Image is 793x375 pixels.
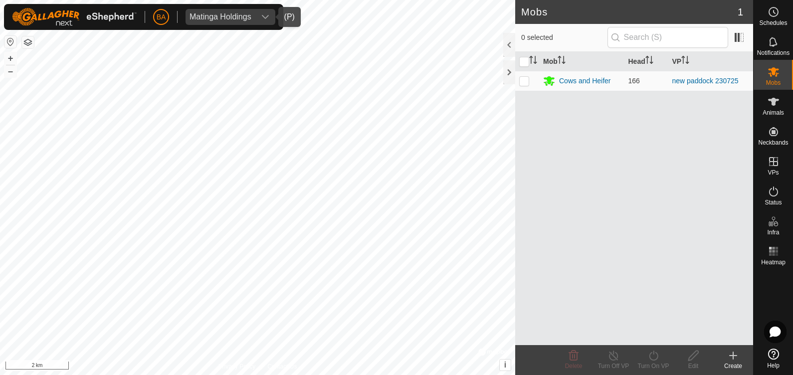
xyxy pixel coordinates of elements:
[4,36,16,48] button: Reset Map
[218,362,255,371] a: Privacy Policy
[768,170,779,176] span: VPs
[673,362,713,371] div: Edit
[761,259,786,265] span: Heatmap
[500,360,511,371] button: i
[645,57,653,65] p-sorticon: Activate to sort
[767,229,779,235] span: Infra
[766,80,781,86] span: Mobs
[681,57,689,65] p-sorticon: Activate to sort
[267,362,297,371] a: Contact Us
[4,65,16,77] button: –
[765,199,782,205] span: Status
[558,57,566,65] p-sorticon: Activate to sort
[12,8,137,26] img: Gallagher Logo
[672,77,739,85] a: new paddock 230725
[529,57,537,65] p-sorticon: Activate to sort
[521,6,738,18] h2: Mobs
[255,9,275,25] div: dropdown trigger
[767,363,780,369] span: Help
[607,27,728,48] input: Search (S)
[754,345,793,373] a: Help
[668,52,754,71] th: VP
[759,20,787,26] span: Schedules
[757,50,790,56] span: Notifications
[539,52,624,71] th: Mob
[4,52,16,64] button: +
[190,13,251,21] div: Matinga Holdings
[594,362,633,371] div: Turn Off VP
[624,52,668,71] th: Head
[521,32,607,43] span: 0 selected
[504,361,506,369] span: i
[157,12,166,22] span: BA
[738,4,743,19] span: 1
[22,36,34,48] button: Map Layers
[559,76,611,86] div: Cows and Heifer
[186,9,255,25] span: Matinga Holdings
[713,362,753,371] div: Create
[763,110,784,116] span: Animals
[758,140,788,146] span: Neckbands
[565,363,583,370] span: Delete
[633,362,673,371] div: Turn On VP
[628,77,640,85] span: 166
